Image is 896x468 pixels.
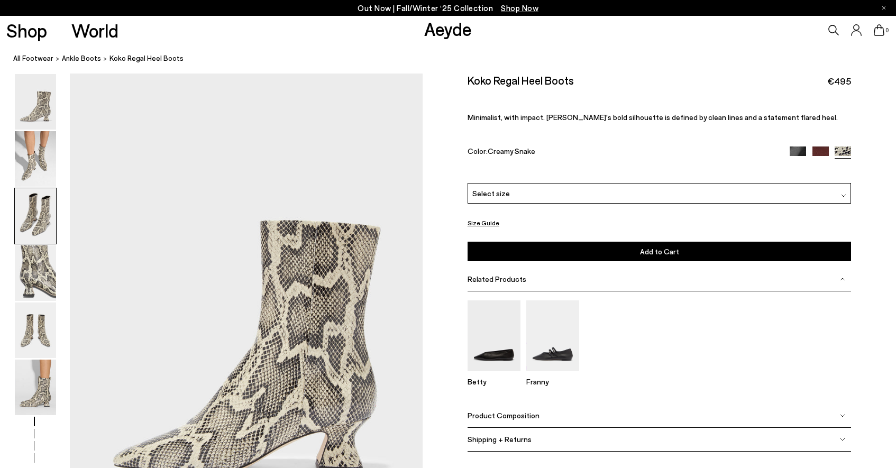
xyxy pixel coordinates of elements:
[840,277,845,282] img: svg%3E
[468,300,520,371] img: Betty Square-Toe Ballet Flats
[468,377,520,386] p: Betty
[488,146,535,155] span: Creamy Snake
[526,364,579,386] a: Franny Double-Strap Flats Franny
[468,364,520,386] a: Betty Square-Toe Ballet Flats Betty
[840,413,845,418] img: svg%3E
[874,24,884,36] a: 0
[884,27,890,33] span: 0
[840,437,845,442] img: svg%3E
[526,377,579,386] p: Franny
[827,75,851,88] span: €495
[472,188,510,199] span: Select size
[6,21,47,40] a: Shop
[468,216,499,230] button: Size Guide
[468,411,540,420] span: Product Composition
[640,247,679,256] span: Add to Cart
[15,74,56,130] img: Koko Regal Heel Boots - Image 1
[15,360,56,415] img: Koko Regal Heel Boots - Image 6
[468,113,852,122] p: Minimalist, with impact. [PERSON_NAME]'s bold silhouette is defined by clean lines and a statemen...
[71,21,118,40] a: World
[424,17,472,40] a: Aeyde
[468,74,574,87] h2: Koko Regal Heel Boots
[358,2,538,15] p: Out Now | Fall/Winter ‘25 Collection
[15,188,56,244] img: Koko Regal Heel Boots - Image 3
[62,53,101,64] a: ankle boots
[109,53,184,64] span: Koko Regal Heel Boots
[841,193,846,198] img: svg%3E
[468,242,852,261] button: Add to Cart
[501,3,538,13] span: Navigate to /collections/new-in
[13,44,896,74] nav: breadcrumb
[526,300,579,371] img: Franny Double-Strap Flats
[62,54,101,62] span: ankle boots
[15,131,56,187] img: Koko Regal Heel Boots - Image 2
[468,435,532,444] span: Shipping + Returns
[13,53,53,64] a: All Footwear
[15,245,56,301] img: Koko Regal Heel Boots - Image 4
[468,274,526,283] span: Related Products
[468,146,778,159] div: Color:
[15,302,56,358] img: Koko Regal Heel Boots - Image 5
